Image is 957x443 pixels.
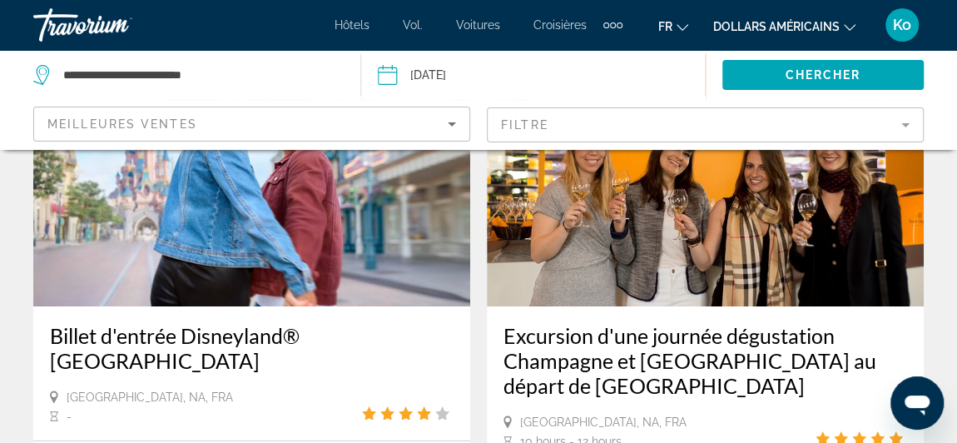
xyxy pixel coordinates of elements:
button: Menu utilisateur [880,7,924,42]
img: 87.jpg [33,40,470,306]
a: Vol. [403,18,423,32]
span: [GEOGRAPHIC_DATA], NA, FRA [520,416,687,429]
mat-select: Sort by [47,114,456,134]
button: Changer de langue [658,14,688,38]
button: Changer de devise [713,14,855,38]
span: - [67,410,72,423]
img: 81.jpg [487,40,924,306]
a: Hôtels [335,18,369,32]
a: Travorium [33,3,200,47]
a: Croisières [533,18,587,32]
font: fr [658,20,672,33]
span: [GEOGRAPHIC_DATA], NA, FRA [67,391,233,404]
iframe: Bouton de lancement de la fenêtre de messagerie [890,376,944,430]
span: Chercher [785,68,860,82]
button: Date: Dec 23, 2025 [378,50,705,100]
font: Ko [893,16,911,33]
a: Excursion d'une journée dégustation Champagne et [GEOGRAPHIC_DATA] au départ de [GEOGRAPHIC_DATA] [503,323,907,398]
button: Éléments de navigation supplémentaires [603,12,622,38]
a: Billet d'entrée Disneyland® [GEOGRAPHIC_DATA] [50,323,454,373]
font: dollars américains [713,20,840,33]
span: Meilleures ventes [47,117,197,131]
button: Filter [487,107,924,143]
a: Voitures [456,18,500,32]
button: Chercher [722,60,925,90]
